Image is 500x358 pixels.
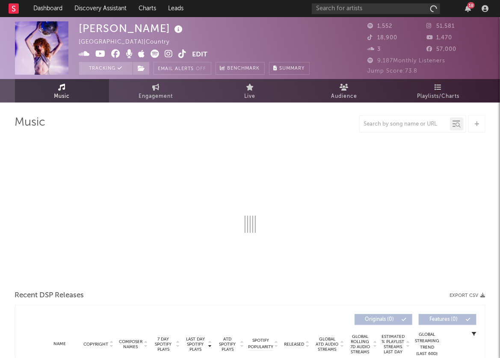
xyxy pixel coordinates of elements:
[15,291,84,301] span: Recent DSP Releases
[417,91,459,102] span: Playlists/Charts
[196,67,207,71] em: Off
[426,23,455,29] span: 51,581
[419,314,476,325] button: Features(0)
[192,50,208,60] button: Edit
[424,317,464,322] span: Features ( 0 )
[79,62,133,75] button: Tracking
[284,342,305,347] span: Released
[368,47,381,52] span: 3
[184,337,207,352] span: Last Day Spotify Plays
[152,337,175,352] span: 7 Day Spotify Plays
[368,35,398,41] span: 18,900
[316,337,339,352] span: Global ATD Audio Streams
[216,337,239,352] span: ATD Spotify Plays
[355,314,412,325] button: Originals(0)
[360,121,450,128] input: Search by song name or URL
[41,341,79,347] div: Name
[216,62,265,75] a: Benchmark
[349,334,372,355] span: Global Rolling 7D Audio Streams
[248,337,273,350] span: Spotify Popularity
[139,91,173,102] span: Engagement
[465,5,471,12] button: 18
[118,339,143,349] span: Composer Names
[312,3,440,14] input: Search for artists
[360,317,399,322] span: Originals ( 0 )
[391,79,485,103] a: Playlists/Charts
[109,79,203,103] a: Engagement
[297,79,391,103] a: Audience
[368,23,393,29] span: 1,552
[426,47,456,52] span: 57,000
[54,91,70,102] span: Music
[83,342,108,347] span: Copyright
[280,66,305,71] span: Summary
[245,91,256,102] span: Live
[382,334,405,355] span: Estimated % Playlist Streams Last Day
[269,62,310,75] button: Summary
[426,35,452,41] span: 1,470
[450,293,485,298] button: Export CSV
[368,58,446,64] span: 9,187 Monthly Listeners
[228,64,260,74] span: Benchmark
[15,79,109,103] a: Music
[203,79,297,103] a: Live
[414,332,440,357] div: Global Streaming Trend (Last 60D)
[467,2,475,9] div: 18
[79,37,180,47] div: [GEOGRAPHIC_DATA] | Country
[79,21,185,35] div: [PERSON_NAME]
[154,62,211,75] button: Email AlertsOff
[331,91,357,102] span: Audience
[368,68,418,74] span: Jump Score: 73.8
